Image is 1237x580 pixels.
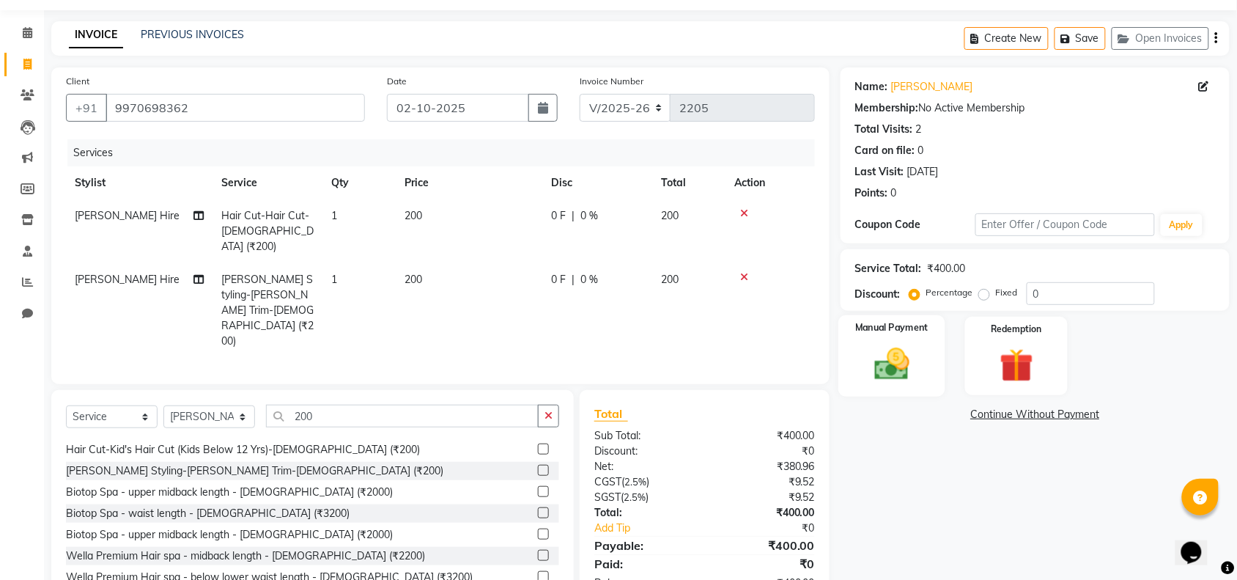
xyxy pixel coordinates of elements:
div: Sub Total: [583,428,705,444]
div: ₹0 [725,521,826,536]
div: ₹380.96 [704,459,826,474]
div: ₹400.00 [704,428,826,444]
span: | [572,272,575,287]
span: 2.5% [624,491,646,503]
span: 2.5% [624,476,646,488]
div: 2 [916,122,922,137]
span: [PERSON_NAME] Hire [75,209,180,222]
div: No Active Membership [855,100,1215,116]
iframe: chat widget [1175,521,1222,565]
label: Manual Payment [855,321,928,335]
span: 200 [661,209,679,222]
div: Points: [855,186,888,201]
div: Paid: [583,555,705,573]
span: 1 [331,273,337,286]
div: Coupon Code [855,217,975,232]
span: 200 [661,273,679,286]
div: Total: [583,505,705,521]
button: Create New [964,27,1049,50]
div: Services [67,139,826,166]
span: Total [594,406,628,422]
div: Discount: [583,444,705,459]
div: Last Visit: [855,164,904,180]
div: ₹400.00 [704,537,826,554]
a: Add Tip [583,521,725,536]
input: Search or Scan [266,405,539,427]
span: 0 F [551,208,566,224]
div: Hair Cut-Kid's Hair Cut (Kids Below 12 Yrs)-[DEMOGRAPHIC_DATA] (₹200) [66,442,420,458]
div: Net: [583,459,705,474]
span: 200 [405,273,422,286]
span: Hair Cut-Hair Cut-[DEMOGRAPHIC_DATA] (₹200) [221,209,314,253]
input: Enter Offer / Coupon Code [975,213,1155,236]
button: +91 [66,94,107,122]
div: ₹9.52 [704,474,826,490]
div: [DATE] [907,164,939,180]
div: 0 [918,143,924,158]
span: SGST [594,491,621,504]
div: ₹400.00 [928,261,966,276]
img: _gift.svg [989,345,1044,386]
a: [PERSON_NAME] [891,79,973,95]
img: _cash.svg [863,344,920,384]
a: INVOICE [69,22,123,48]
input: Search by Name/Mobile/Email/Code [106,94,365,122]
button: Apply [1161,214,1203,236]
span: | [572,208,575,224]
th: Price [396,166,542,199]
th: Total [652,166,725,199]
span: 200 [405,209,422,222]
div: Wella Premium Hair spa - midback length - [DEMOGRAPHIC_DATA] (₹2200) [66,548,425,564]
div: Payable: [583,537,705,554]
div: Biotop Spa - upper midback length - [DEMOGRAPHIC_DATA] (₹2000) [66,485,393,500]
button: Save [1055,27,1106,50]
div: ₹400.00 [704,505,826,521]
span: 1 [331,209,337,222]
label: Date [387,75,407,88]
div: Biotop Spa - waist length - [DEMOGRAPHIC_DATA] (₹3200) [66,506,350,521]
div: ₹0 [704,555,826,573]
label: Client [66,75,89,88]
th: Action [725,166,815,199]
div: ₹0 [704,444,826,459]
div: ( ) [583,474,705,490]
label: Percentage [926,286,973,299]
span: [PERSON_NAME] Styling-[PERSON_NAME] Trim-[DEMOGRAPHIC_DATA] (₹200) [221,273,314,348]
div: Card on file: [855,143,915,158]
div: Discount: [855,287,901,302]
div: Name: [855,79,888,95]
div: ( ) [583,490,705,505]
a: Continue Without Payment [843,407,1227,422]
th: Service [213,166,322,199]
div: 0 [891,186,897,201]
div: Service Total: [855,261,922,276]
div: Total Visits: [855,122,913,137]
span: CGST [594,475,621,488]
label: Redemption [992,323,1042,336]
th: Stylist [66,166,213,199]
a: PREVIOUS INVOICES [141,28,244,41]
div: ₹9.52 [704,490,826,505]
label: Fixed [996,286,1018,299]
div: Membership: [855,100,919,116]
label: Invoice Number [580,75,643,88]
th: Disc [542,166,652,199]
span: 0 F [551,272,566,287]
div: [PERSON_NAME] Styling-[PERSON_NAME] Trim-[DEMOGRAPHIC_DATA] (₹200) [66,463,443,479]
button: Open Invoices [1112,27,1209,50]
th: Qty [322,166,396,199]
span: [PERSON_NAME] Hire [75,273,180,286]
span: 0 % [580,272,598,287]
span: 0 % [580,208,598,224]
div: Biotop Spa - upper midback length - [DEMOGRAPHIC_DATA] (₹2000) [66,527,393,543]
